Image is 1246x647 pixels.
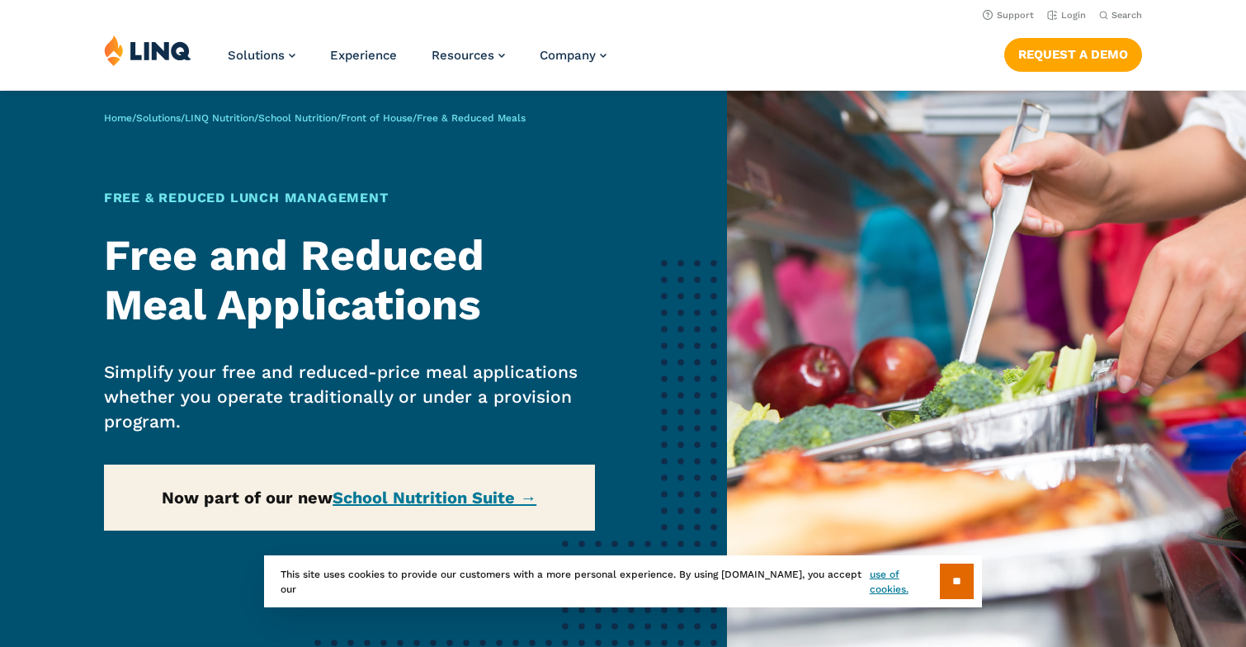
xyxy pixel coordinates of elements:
[104,188,595,208] h1: Free & Reduced Lunch Management
[104,35,191,66] img: LINQ | K‑12 Software
[162,488,536,508] strong: Now part of our new
[104,112,132,124] a: Home
[1099,9,1142,21] button: Open Search Bar
[417,112,526,124] span: Free & Reduced Meals
[540,48,596,63] span: Company
[341,112,413,124] a: Front of House
[258,112,337,124] a: School Nutrition
[104,112,526,124] span: / / / / /
[185,112,254,124] a: LINQ Nutrition
[264,555,982,607] div: This site uses cookies to provide our customers with a more personal experience. By using [DOMAIN...
[330,48,397,63] a: Experience
[136,112,181,124] a: Solutions
[228,48,285,63] span: Solutions
[1004,35,1142,71] nav: Button Navigation
[1047,10,1086,21] a: Login
[104,360,595,434] p: Simplify your free and reduced-price meal applications whether you operate traditionally or under...
[104,230,484,330] strong: Free and Reduced Meal Applications
[228,35,606,89] nav: Primary Navigation
[1004,38,1142,71] a: Request a Demo
[870,567,940,597] a: use of cookies.
[432,48,494,63] span: Resources
[1111,10,1142,21] span: Search
[540,48,606,63] a: Company
[228,48,295,63] a: Solutions
[432,48,505,63] a: Resources
[983,10,1034,21] a: Support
